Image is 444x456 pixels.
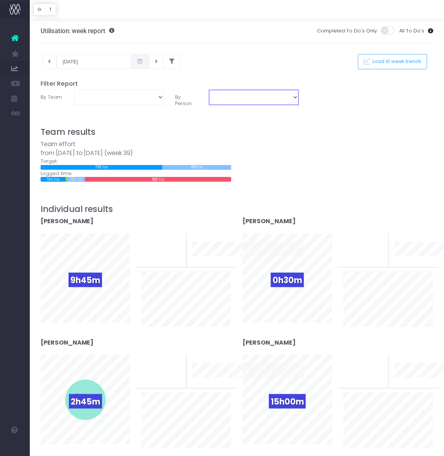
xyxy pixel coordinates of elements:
[192,380,226,387] span: 10 week trend
[394,259,428,266] span: 10 week trend
[242,217,296,225] strong: [PERSON_NAME]
[317,27,377,35] span: Completed To Do's Only
[269,394,306,409] span: 15h00m
[142,367,172,374] span: To last week
[168,355,181,367] span: 0%
[162,165,231,170] div: 418 hrs
[271,273,304,287] span: 0h30m
[45,4,56,15] button: T
[399,27,424,35] span: All To Do's
[67,177,85,182] div: 105 hrs
[142,246,172,253] span: To last week
[34,4,56,15] div: Vertical button group
[169,90,203,111] label: By Person
[242,338,296,347] strong: [PERSON_NAME]
[371,234,383,246] span: 0%
[371,355,383,367] span: 0%
[35,90,69,111] label: By Team
[192,259,226,266] span: 10 week trend
[343,246,374,253] span: To last week
[343,367,374,374] span: To last week
[168,234,181,246] span: 0%
[69,273,102,287] span: 9h45m
[41,217,94,225] strong: [PERSON_NAME]
[69,394,102,409] span: 2h45m
[66,177,67,182] div: 10 hrs
[370,58,422,65] span: Load 10 week trends
[41,204,434,214] h3: Individual results
[41,177,66,182] div: 154 hrs
[41,338,94,347] strong: [PERSON_NAME]
[35,140,237,182] div: Target: Logged time:
[41,27,115,35] h3: Utilisation: week report
[41,165,162,170] div: 738 hrs
[41,127,434,137] h3: Team results
[34,4,45,15] button: G
[85,177,231,182] div: 888 hrs
[394,380,428,387] span: 10 week trend
[41,140,231,158] div: Team effort from [DATE] to [DATE] (week 39)
[358,54,427,69] button: Load 10 week trends
[9,441,20,452] img: images/default_profile_image.png
[41,80,434,88] h5: Filter Report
